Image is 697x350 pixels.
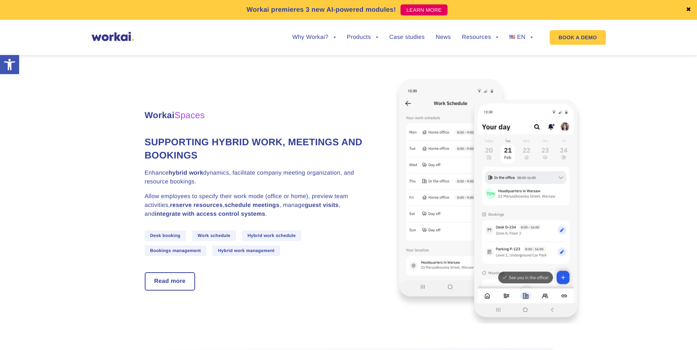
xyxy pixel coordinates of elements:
span: Work schedule [192,230,236,241]
p: Enhance dynamics, facilitate company meeting organization, and resource bookings. [145,169,365,186]
span: Desk booking [145,230,186,241]
a: Case studies [389,34,424,40]
span: Bookings management [145,245,206,256]
strong: hybrid work [169,170,203,176]
h4: Supporting hybrid work, meetings and bookings [145,135,365,162]
a: BOOK A DEMO [550,30,606,45]
p: Workai premieres 3 new AI-powered modules! [247,5,396,15]
a: Resources [462,34,498,40]
span: Spaces [175,110,205,120]
a: Read more [145,273,195,290]
a: ✖ [686,7,691,13]
a: News [436,34,451,40]
span: Hybrid work management [212,245,280,256]
span: EN [517,34,525,40]
a: LEARN MORE [400,4,448,15]
a: Why Workai? [292,34,335,40]
span: Hybrid work schedule [242,230,301,241]
h3: Workai [145,109,365,122]
strong: schedule meetings [224,202,280,208]
iframe: Popup CTA [4,287,202,346]
p: Allow employees to specify their work mode (office or home), preview team activities, , , manage ... [145,192,365,219]
strong: integrate with access control systems [155,211,265,217]
strong: reserve resources [170,202,223,208]
strong: guest visits [305,202,339,208]
a: Products [347,34,378,40]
